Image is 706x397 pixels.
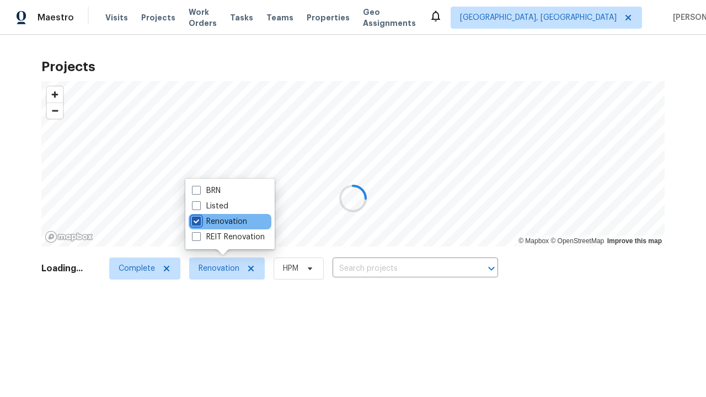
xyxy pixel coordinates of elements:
[192,232,265,243] label: REIT Renovation
[550,237,604,245] a: OpenStreetMap
[518,237,549,245] a: Mapbox
[47,103,63,119] button: Zoom out
[47,87,63,103] button: Zoom in
[192,201,228,212] label: Listed
[45,230,93,243] a: Mapbox homepage
[192,216,247,227] label: Renovation
[607,237,662,245] a: Improve this map
[192,185,221,196] label: BRN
